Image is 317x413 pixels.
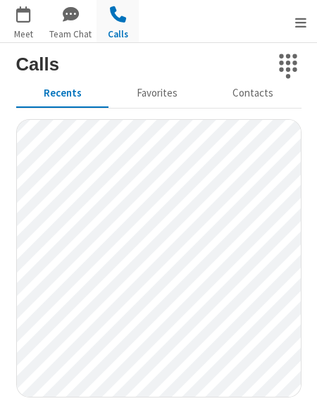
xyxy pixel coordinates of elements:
[16,80,109,107] button: Recents
[205,80,301,107] button: Contacts
[16,54,275,74] h3: Calls
[49,27,92,42] span: Team Chat
[97,27,139,42] span: Calls
[109,80,205,107] button: Favorites
[2,27,44,42] span: Meet
[275,49,302,80] button: Dialpad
